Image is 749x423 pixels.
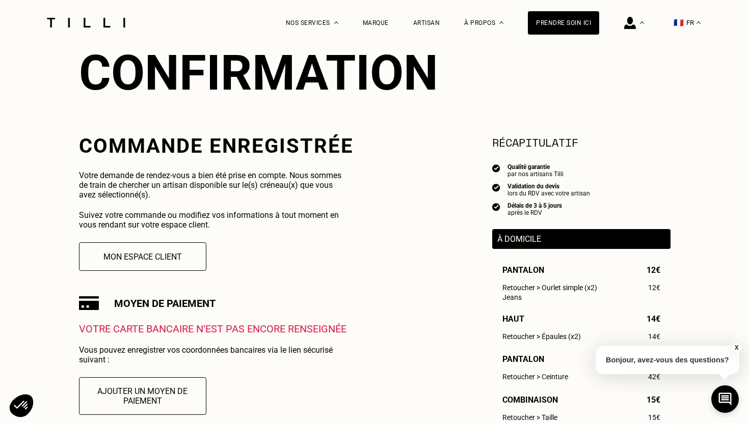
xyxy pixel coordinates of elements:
p: Votre demande de rendez-vous a bien été prise en compte. Nous sommes de train de chercher un arti... [79,171,351,200]
img: Menu déroulant [640,21,644,24]
a: Prendre soin ici [528,11,599,35]
a: Artisan [413,19,440,26]
span: Retoucher > Ourlet simple (x2) [502,284,597,292]
span: Retoucher > Ceinture [502,373,568,381]
div: lors du RDV avec votre artisan [507,190,590,197]
img: icon list info [492,183,500,192]
h3: Moyen de paiement [114,297,216,309]
span: Haut [502,314,524,324]
h2: Commande enregistrée [79,134,354,158]
span: 🇫🇷 [674,18,684,27]
img: icon list info [492,163,500,173]
span: 12€ [647,265,660,275]
img: Menu déroulant [334,21,338,24]
span: Jeans [502,293,522,301]
img: menu déroulant [697,21,701,24]
span: Combinaison [502,395,558,405]
div: Délais de 3 à 5 jours [507,202,562,209]
div: par nos artisans Tilli [507,171,564,178]
p: Bonjour, avez-vous des questions? [596,346,739,374]
span: Pantalon [502,265,544,275]
span: Pantalon [502,354,544,364]
div: Qualité garantie [507,163,564,171]
span: 14€ [647,314,660,324]
a: Marque [363,19,389,26]
span: 15€ [648,413,660,421]
button: X [731,342,741,353]
button: Mon espace client [79,242,206,271]
img: Carte bancaire [79,296,99,310]
span: Retoucher > Épaules (x2) [502,332,581,341]
button: Ajouter un moyen de paiement [79,377,206,415]
span: Retoucher > Taille [502,413,557,421]
img: icône connexion [624,17,636,29]
span: 12€ [648,284,660,292]
img: icon list info [492,202,500,211]
span: 15€ [647,395,660,405]
p: Votre carte bancaire n‘est pas encore renseignée [79,323,354,335]
div: Validation du devis [507,183,590,190]
section: Récapitulatif [492,134,671,151]
img: Menu déroulant à propos [499,21,503,24]
div: Confirmation [79,44,671,101]
img: Logo du service de couturière Tilli [43,18,129,27]
span: 14€ [648,332,660,341]
div: après le RDV [507,209,562,216]
p: À domicile [497,234,665,244]
p: Suivez votre commande ou modifiez vos informations à tout moment en vous rendant sur votre espace... [79,210,351,230]
p: Vous pouvez enregistrer vos coordonnées bancaires via le lien sécurisé suivant : [79,345,351,364]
